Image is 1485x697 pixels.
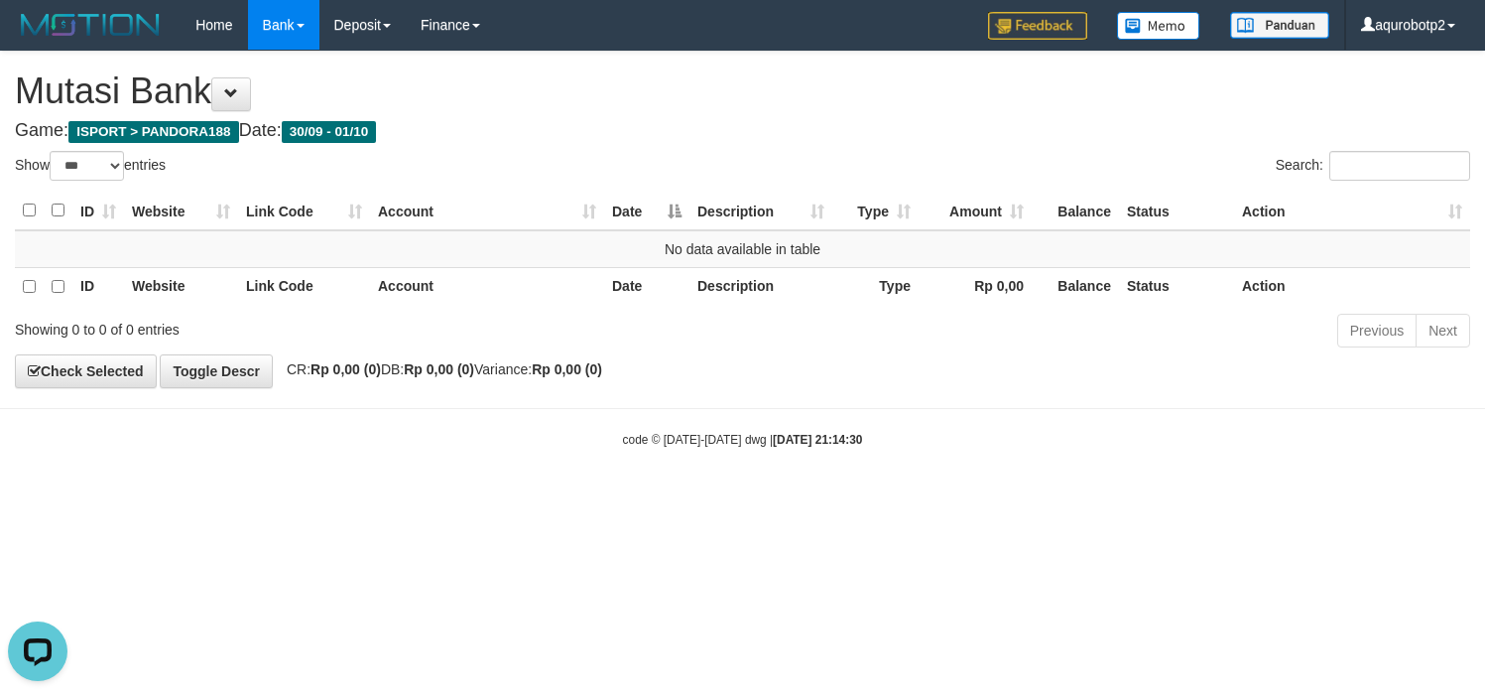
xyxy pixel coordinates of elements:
[832,267,919,305] th: Type
[370,192,604,230] th: Account: activate to sort column ascending
[604,192,689,230] th: Date: activate to sort column descending
[988,12,1087,40] img: Feedback.jpg
[15,71,1470,111] h1: Mutasi Bank
[532,361,602,377] strong: Rp 0,00 (0)
[15,151,166,181] label: Show entries
[15,121,1470,141] h4: Game: Date:
[604,267,689,305] th: Date
[15,10,166,40] img: MOTION_logo.png
[1119,267,1234,305] th: Status
[1337,314,1417,348] a: Previous
[310,361,381,377] strong: Rp 0,00 (0)
[832,192,919,230] th: Type: activate to sort column ascending
[72,267,124,305] th: ID
[238,267,370,305] th: Link Code
[919,192,1032,230] th: Amount: activate to sort column ascending
[160,354,273,388] a: Toggle Descr
[50,151,124,181] select: Showentries
[1276,151,1470,181] label: Search:
[282,121,377,143] span: 30/09 - 01/10
[277,361,602,377] span: CR: DB: Variance:
[1230,12,1329,39] img: panduan.png
[15,312,604,340] div: Showing 0 to 0 of 0 entries
[623,433,863,447] small: code © [DATE]-[DATE] dwg |
[15,354,157,388] a: Check Selected
[919,267,1032,305] th: Rp 0,00
[124,192,238,230] th: Website: activate to sort column ascending
[773,433,862,447] strong: [DATE] 21:14:30
[72,192,124,230] th: ID: activate to sort column ascending
[68,121,239,143] span: ISPORT > PANDORA188
[370,267,604,305] th: Account
[124,267,238,305] th: Website
[238,192,370,230] th: Link Code: activate to sort column ascending
[1032,192,1119,230] th: Balance
[689,192,832,230] th: Description: activate to sort column ascending
[1329,151,1470,181] input: Search:
[8,8,67,68] button: Open LiveChat chat widget
[1234,267,1470,305] th: Action
[1032,267,1119,305] th: Balance
[15,230,1470,268] td: No data available in table
[404,361,474,377] strong: Rp 0,00 (0)
[1234,192,1470,230] th: Action: activate to sort column ascending
[689,267,832,305] th: Description
[1416,314,1470,348] a: Next
[1119,192,1234,230] th: Status
[1117,12,1200,40] img: Button%20Memo.svg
